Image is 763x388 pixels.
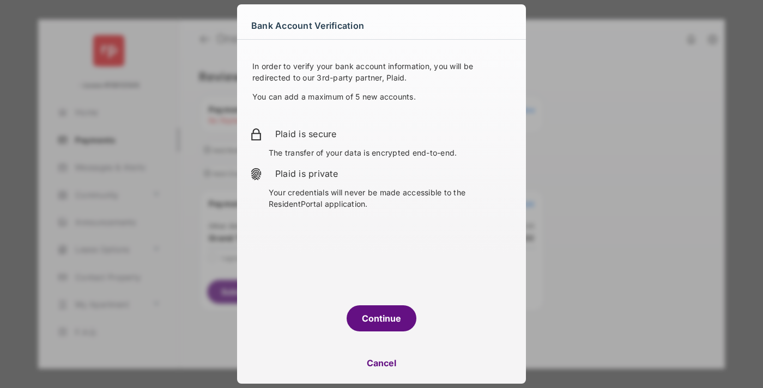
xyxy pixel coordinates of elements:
[251,17,364,34] span: Bank Account Verification
[237,350,526,376] button: Cancel
[275,127,513,140] h2: Plaid is secure
[252,91,511,102] p: You can add a maximum of 5 new accounts.
[275,167,513,180] h2: Plaid is private
[269,147,513,158] p: The transfer of your data is encrypted end-to-end.
[347,305,416,331] button: Continue
[252,60,511,83] p: In order to verify your bank account information, you will be redirected to our 3rd-party partner...
[269,187,513,210] p: Your credentials will never be made accessible to the ResidentPortal application.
